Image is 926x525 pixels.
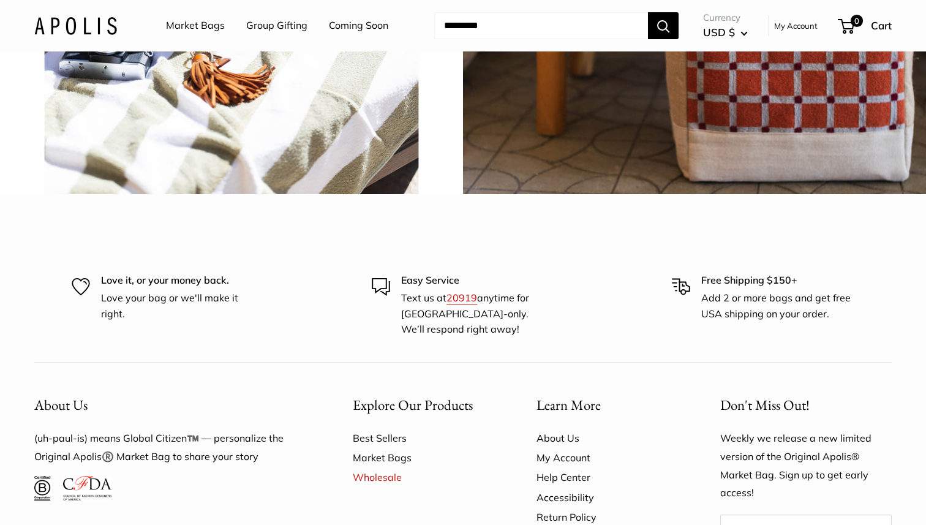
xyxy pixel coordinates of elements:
img: Council of Fashion Designers of America Member [63,476,111,500]
span: 0 [851,15,863,27]
a: Market Bags [166,17,225,35]
a: 20919 [446,292,477,304]
p: Text us at anytime for [GEOGRAPHIC_DATA]-only. We’ll respond right away! [401,290,554,338]
p: (uh-paul-is) means Global Citizen™️ — personalize the Original Apolis®️ Market Bag to share your ... [34,429,310,466]
a: My Account [774,18,818,33]
img: Certified B Corporation [34,476,51,500]
a: My Account [536,448,677,467]
a: Help Center [536,467,677,487]
span: Cart [871,19,892,32]
button: Explore Our Products [353,393,494,417]
p: Easy Service [401,273,554,289]
a: Market Bags [353,448,494,467]
button: Search [648,12,679,39]
a: About Us [536,428,677,448]
p: Don't Miss Out! [720,393,892,417]
span: About Us [34,396,88,414]
a: 0 Cart [839,16,892,36]
button: Learn More [536,393,677,417]
a: Accessibility [536,488,677,507]
span: Currency [703,9,748,26]
input: Search... [434,12,648,39]
button: About Us [34,393,310,417]
p: Free Shipping $150+ [701,273,854,289]
p: Love it, or your money back. [101,273,254,289]
p: Love your bag or we'll make it right. [101,290,254,322]
a: Wholesale [353,467,494,487]
p: Add 2 or more bags and get free USA shipping on your order. [701,290,854,322]
a: Coming Soon [329,17,388,35]
img: Apolis [34,17,117,34]
button: USD $ [703,23,748,42]
a: Group Gifting [246,17,307,35]
span: USD $ [703,26,735,39]
span: Explore Our Products [353,396,473,414]
a: Best Sellers [353,428,494,448]
span: Learn More [536,396,601,414]
p: Weekly we release a new limited version of the Original Apolis® Market Bag. Sign up to get early ... [720,429,892,503]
